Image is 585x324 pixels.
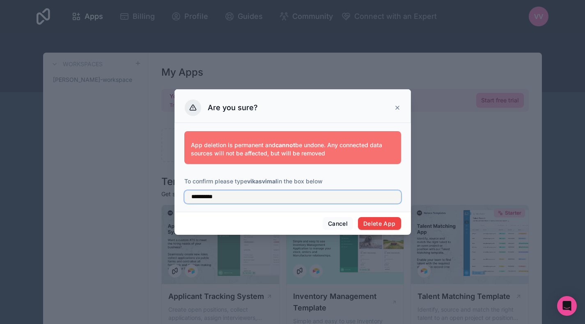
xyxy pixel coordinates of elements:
[358,217,401,230] button: Delete App
[191,141,395,157] p: App deletion is permanent and be undone. Any connected data sources will not be affected, but wil...
[208,103,258,113] h3: Are you sure?
[184,177,401,185] p: To confirm please type in the box below
[247,178,277,185] strong: vikasvimal
[275,141,295,148] strong: cannot
[557,296,577,316] div: Open Intercom Messenger
[323,217,353,230] button: Cancel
